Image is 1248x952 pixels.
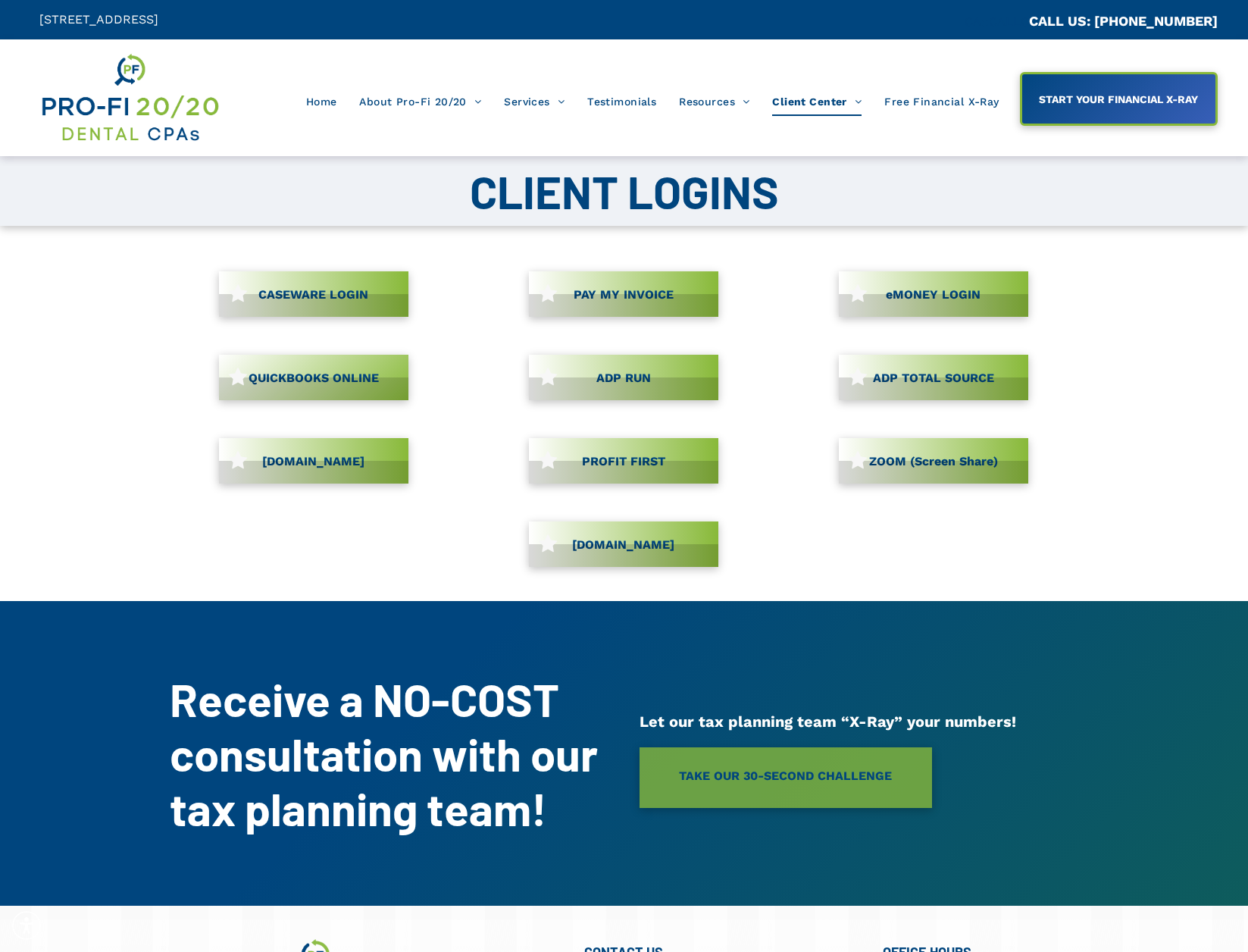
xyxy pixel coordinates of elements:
[1029,13,1218,29] a: CALL US: [PHONE_NUMBER]
[529,438,718,484] a: PROFIT FIRST
[219,271,408,317] a: CASEWARE LOGIN
[839,271,1028,317] a: eMONEY LOGIN
[529,271,718,317] a: PAY MY INVOICE
[679,759,892,793] span: TAKE OUR 30-SECOND CHALLENGE
[761,87,873,116] a: Client Center
[839,355,1028,400] a: ADP TOTAL SOURCE
[243,363,384,393] span: QUICKBOOKS ONLINE
[577,446,671,476] span: PROFIT FIRST
[864,446,1003,476] span: ZOOM (Screen Share)
[257,446,370,476] span: [DOMAIN_NAME]
[839,438,1028,484] a: ZOOM (Screen Share)
[253,280,374,309] span: CASEWARE LOGIN
[493,87,576,116] a: Services
[640,712,1016,731] span: Let our tax planning team “X-Ray” your numbers!
[39,12,158,27] span: [STREET_ADDRESS]
[219,355,408,400] a: QUICKBOOKS ONLINE
[868,363,999,393] span: ADP TOTAL SOURCE
[170,672,598,835] strong: Receive a NO-COST consultation with our tax planning team!
[348,87,493,116] a: About Pro-Fi 20/20
[1020,72,1218,126] a: START YOUR FINANCIAL X-RAY
[529,355,718,400] a: ADP RUN
[567,530,680,559] span: [DOMAIN_NAME]
[668,87,761,116] a: Resources
[880,280,986,309] span: eMONEY LOGIN
[873,87,1010,116] a: Free Financial X-Ray
[1034,86,1203,113] span: START YOUR FINANCIAL X-RAY
[219,438,408,484] a: [DOMAIN_NAME]
[591,363,656,393] span: ADP RUN
[39,51,220,145] img: Get Dental CPA Consulting, Bookkeeping, & Bank Loans
[568,280,679,309] span: PAY MY INVOICE
[529,521,718,567] a: [DOMAIN_NAME]
[965,14,1029,29] span: CA::CALLC
[470,164,779,218] span: CLIENT LOGINS
[295,87,349,116] a: Home
[576,87,668,116] a: Testimonials
[640,747,932,808] a: TAKE OUR 30-SECOND CHALLENGE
